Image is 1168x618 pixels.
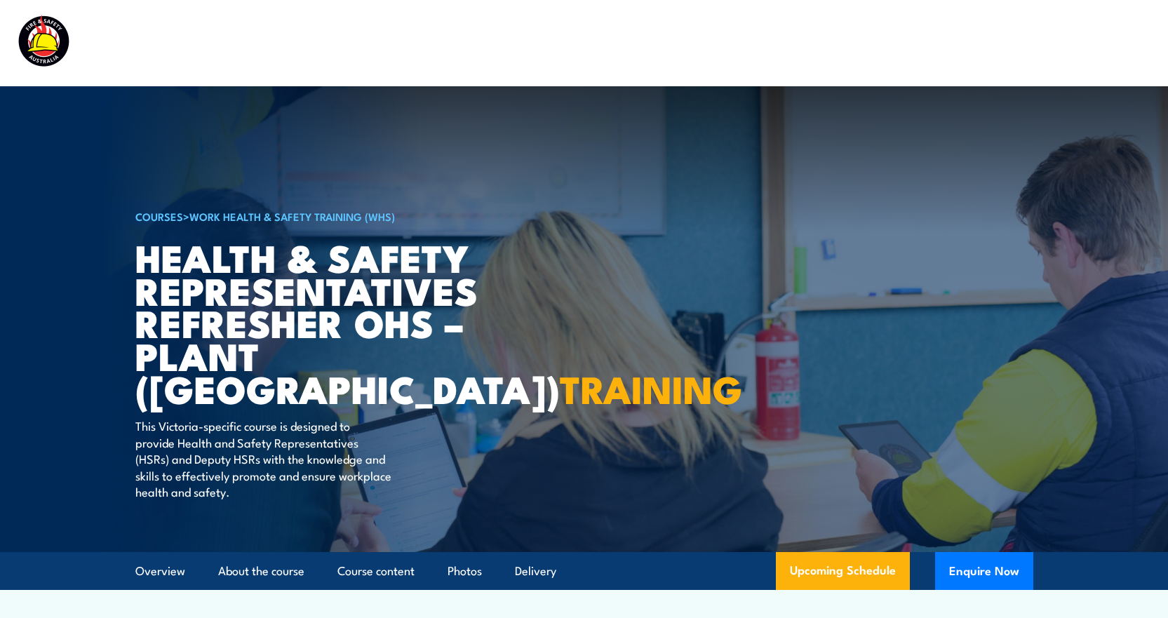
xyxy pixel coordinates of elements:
p: This Victoria-specific course is designed to provide Health and Safety Representatives (HSRs) and... [135,417,391,499]
a: Course Calendar [481,25,575,62]
button: Enquire Now [935,552,1033,590]
strong: TRAINING [560,358,742,417]
a: Emergency Response Services [605,25,772,62]
a: Overview [135,553,185,590]
a: Course content [337,553,415,590]
a: Delivery [515,553,556,590]
a: About Us [803,25,855,62]
a: Photos [448,553,482,590]
a: About the course [218,553,304,590]
a: Contact [1058,25,1102,62]
h1: Health & Safety Representatives Refresher OHS – Plant ([GEOGRAPHIC_DATA]) [135,241,482,405]
h6: > [135,208,482,224]
a: COURSES [135,208,183,224]
a: News [886,25,917,62]
a: Learner Portal [948,25,1027,62]
a: Courses [406,25,450,62]
a: Upcoming Schedule [776,552,910,590]
a: Work Health & Safety Training (WHS) [189,208,395,224]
